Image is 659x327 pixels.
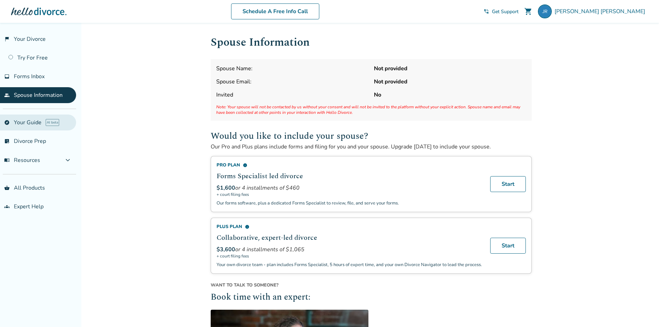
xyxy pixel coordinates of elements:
[217,192,482,197] span: + court filing fees
[211,34,532,51] h1: Spouse Information
[243,163,247,167] span: info
[4,156,40,164] span: Resources
[624,294,659,327] iframe: Chat Widget
[538,4,552,18] img: johnt.ramirez.o@gmail.com
[217,162,482,168] div: Pro Plan
[211,282,532,288] span: Want to talk to someone?
[245,225,249,229] span: info
[217,224,482,230] div: Plus Plan
[4,74,10,79] span: inbox
[555,8,648,15] span: [PERSON_NAME] [PERSON_NAME]
[231,3,319,19] a: Schedule A Free Info Call
[374,78,526,85] strong: Not provided
[217,184,235,192] span: $1,600
[216,65,368,72] span: Spouse Name:
[492,8,519,15] span: Get Support
[4,185,10,191] span: shopping_basket
[211,129,532,143] h2: Would you like to include your spouse?
[4,204,10,209] span: groups
[217,171,482,181] h2: Forms Specialist led divorce
[46,119,59,126] span: AI beta
[484,9,489,14] span: phone_in_talk
[4,36,10,42] span: flag_2
[374,91,526,99] strong: No
[217,184,482,192] div: or 4 installments of $460
[217,200,482,206] p: Our forms software, plus a dedicated Forms Specialist to review, file, and serve your forms.
[216,91,368,99] span: Invited
[490,176,526,192] a: Start
[211,291,532,304] h2: Book time with an expert:
[4,157,10,163] span: menu_book
[4,138,10,144] span: list_alt_check
[4,92,10,98] span: people
[211,143,532,151] p: Our Pro and Plus plans include forms and filing for you and your spouse. Upgrade [DATE] to includ...
[4,120,10,125] span: explore
[484,8,519,15] a: phone_in_talkGet Support
[374,65,526,72] strong: Not provided
[217,246,482,253] div: or 4 installments of $1,065
[217,253,482,259] span: + court filing fees
[216,104,526,115] span: Note: Your spouse will not be contacted by us without your consent and will not be invited to the...
[217,233,482,243] h2: Collaborative, expert-led divorce
[490,238,526,254] a: Start
[217,262,482,268] p: Your own divorce team - plan includes Forms Specialist, 5 hours of expert time, and your own Divo...
[524,7,532,16] span: shopping_cart
[217,246,235,253] span: $3,600
[64,156,72,164] span: expand_more
[14,73,45,80] span: Forms Inbox
[216,78,368,85] span: Spouse Email:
